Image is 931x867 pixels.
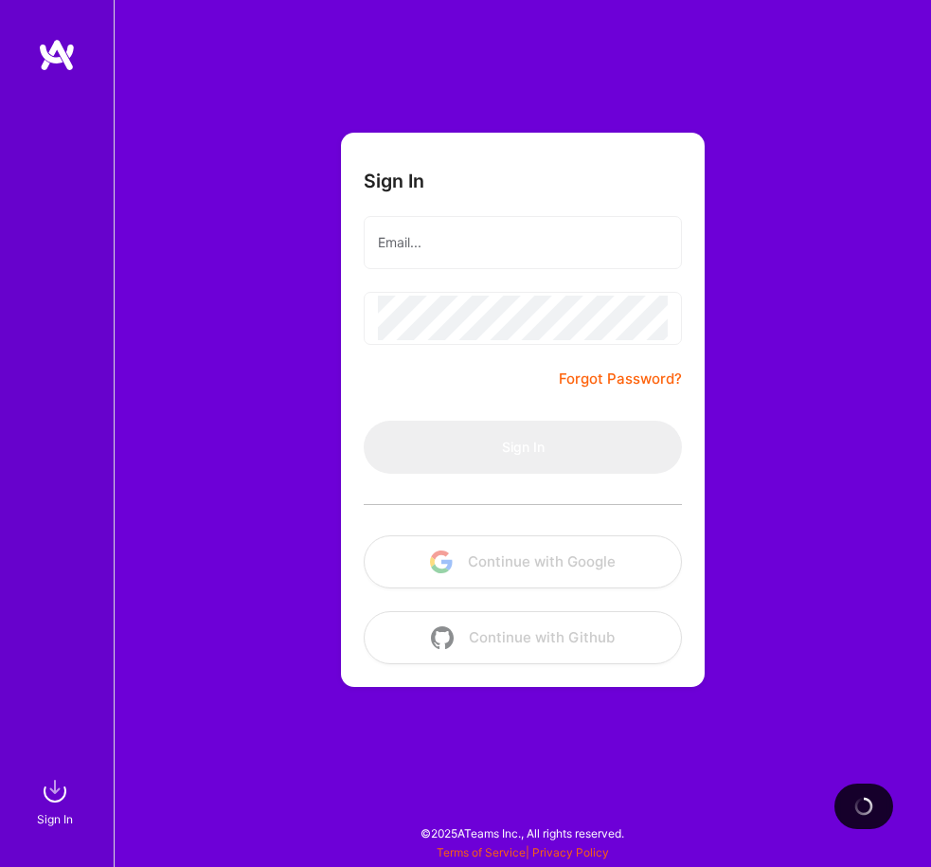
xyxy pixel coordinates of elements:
a: sign inSign In [40,772,74,829]
div: © 2025 ATeams Inc., All rights reserved. [114,810,931,858]
img: sign in [36,772,74,810]
img: icon [430,551,453,573]
img: icon [431,626,454,649]
a: Privacy Policy [532,845,609,859]
button: Continue with Google [364,535,682,588]
input: Email... [378,220,668,265]
a: Forgot Password? [559,368,682,390]
span: | [437,845,609,859]
h3: Sign In [364,171,424,193]
a: Terms of Service [437,845,526,859]
button: Sign In [364,421,682,474]
div: Sign In [37,810,73,829]
img: logo [38,38,76,72]
button: Continue with Github [364,611,682,664]
img: loading [850,793,876,819]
